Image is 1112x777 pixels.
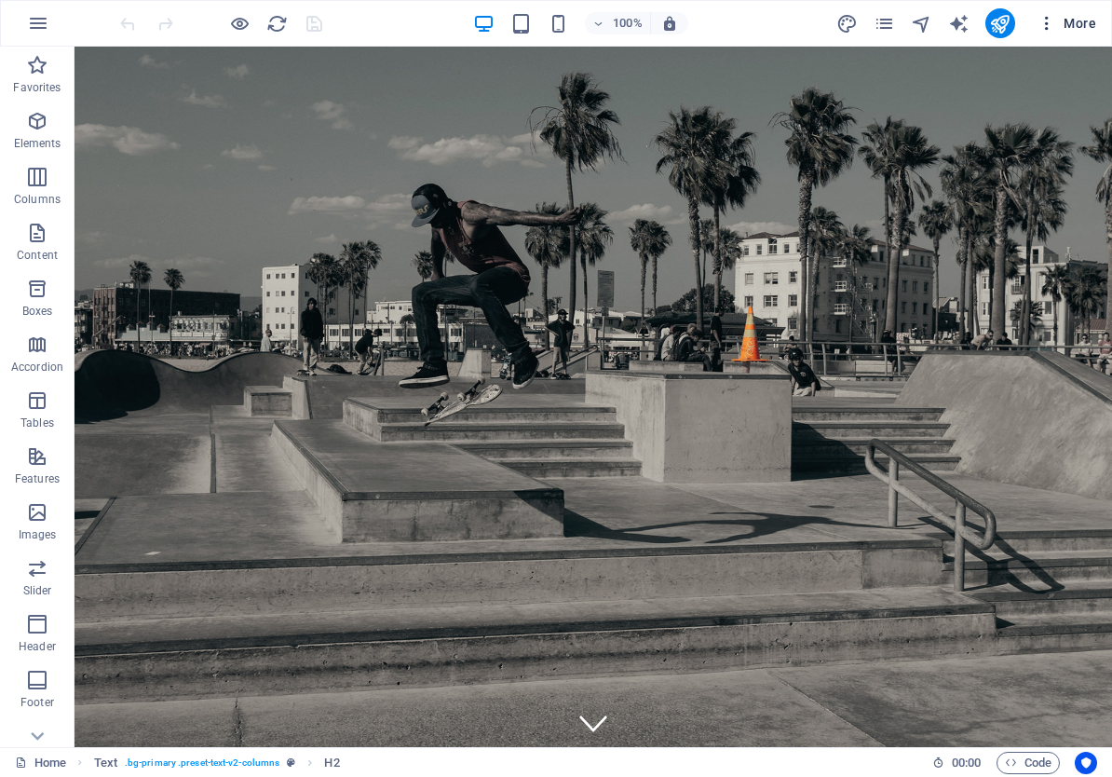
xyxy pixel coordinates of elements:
[20,695,54,710] p: Footer
[836,13,858,34] i: Design (Ctrl+Alt+Y)
[22,304,53,319] p: Boxes
[585,12,651,34] button: 100%
[661,15,678,32] i: On resize automatically adjust zoom level to fit chosen device.
[13,80,61,95] p: Favorites
[997,752,1060,774] button: Code
[228,12,251,34] button: Click here to leave preview mode and continue editing
[1037,14,1096,33] span: More
[985,8,1015,38] button: publish
[14,192,61,207] p: Columns
[932,752,982,774] h6: Session time
[613,12,643,34] h6: 100%
[11,360,63,375] p: Accordion
[94,752,340,774] nav: breadcrumb
[125,752,279,774] span: . bg-primary .preset-text-v2-columns
[19,527,57,542] p: Images
[23,583,52,598] p: Slider
[266,13,288,34] i: Reload page
[15,471,60,486] p: Features
[874,13,895,34] i: Pages (Ctrl+Alt+S)
[94,752,117,774] span: Click to select. Double-click to edit
[952,752,981,774] span: 00 00
[20,416,54,430] p: Tables
[948,13,970,34] i: AI Writer
[14,136,61,151] p: Elements
[948,12,970,34] button: text_generator
[989,13,1010,34] i: Publish
[836,12,859,34] button: design
[1030,8,1104,38] button: More
[19,639,56,654] p: Header
[911,13,932,34] i: Navigator
[265,12,288,34] button: reload
[1005,752,1051,774] span: Code
[1075,752,1097,774] button: Usercentrics
[287,757,295,768] i: This element is a customizable preset
[15,752,66,774] a: Click to cancel selection. Double-click to open Pages
[874,12,896,34] button: pages
[965,756,968,770] span: :
[911,12,933,34] button: navigator
[17,248,58,263] p: Content
[324,752,339,774] span: Click to select. Double-click to edit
